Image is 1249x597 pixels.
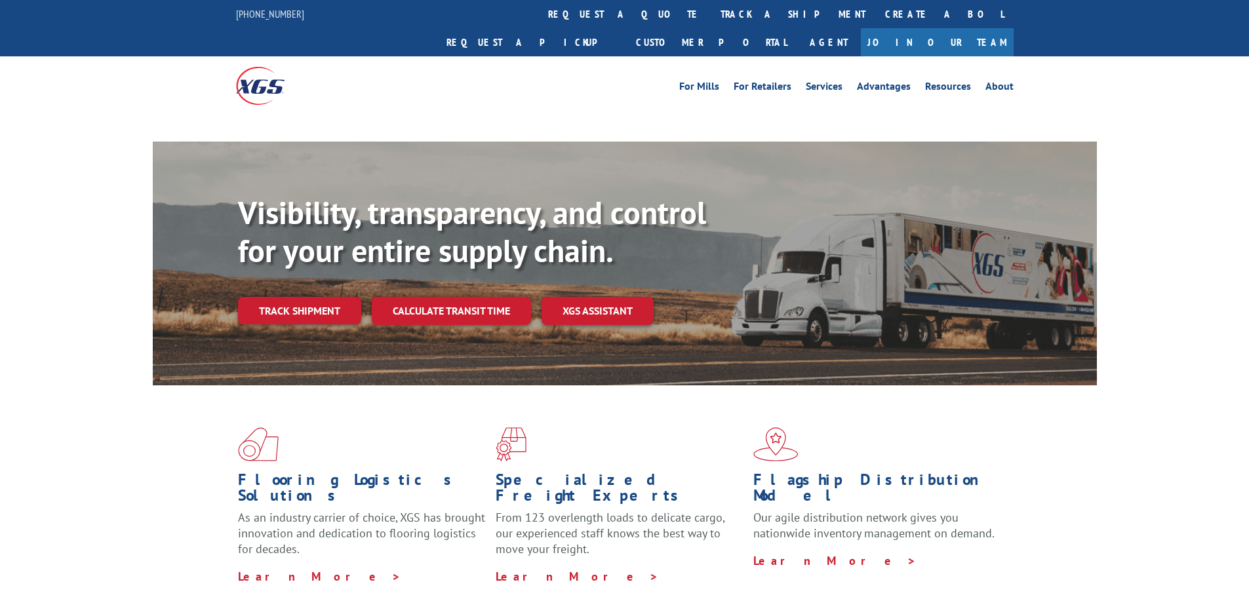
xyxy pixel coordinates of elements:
[238,510,485,556] span: As an industry carrier of choice, XGS has brought innovation and dedication to flooring logistics...
[925,81,971,96] a: Resources
[236,7,304,20] a: [PHONE_NUMBER]
[857,81,911,96] a: Advantages
[437,28,626,56] a: Request a pickup
[372,297,531,325] a: Calculate transit time
[797,28,861,56] a: Agent
[985,81,1014,96] a: About
[496,510,743,568] p: From 123 overlength loads to delicate cargo, our experienced staff knows the best way to move you...
[734,81,791,96] a: For Retailers
[496,427,526,461] img: xgs-icon-focused-on-flooring-red
[679,81,719,96] a: For Mills
[753,553,917,568] a: Learn More >
[238,472,486,510] h1: Flooring Logistics Solutions
[496,569,659,584] a: Learn More >
[753,472,1001,510] h1: Flagship Distribution Model
[861,28,1014,56] a: Join Our Team
[238,297,361,324] a: Track shipment
[238,192,706,271] b: Visibility, transparency, and control for your entire supply chain.
[753,427,799,461] img: xgs-icon-flagship-distribution-model-red
[238,427,279,461] img: xgs-icon-total-supply-chain-intelligence-red
[238,569,401,584] a: Learn More >
[542,297,654,325] a: XGS ASSISTANT
[626,28,797,56] a: Customer Portal
[753,510,995,541] span: Our agile distribution network gives you nationwide inventory management on demand.
[496,472,743,510] h1: Specialized Freight Experts
[806,81,843,96] a: Services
